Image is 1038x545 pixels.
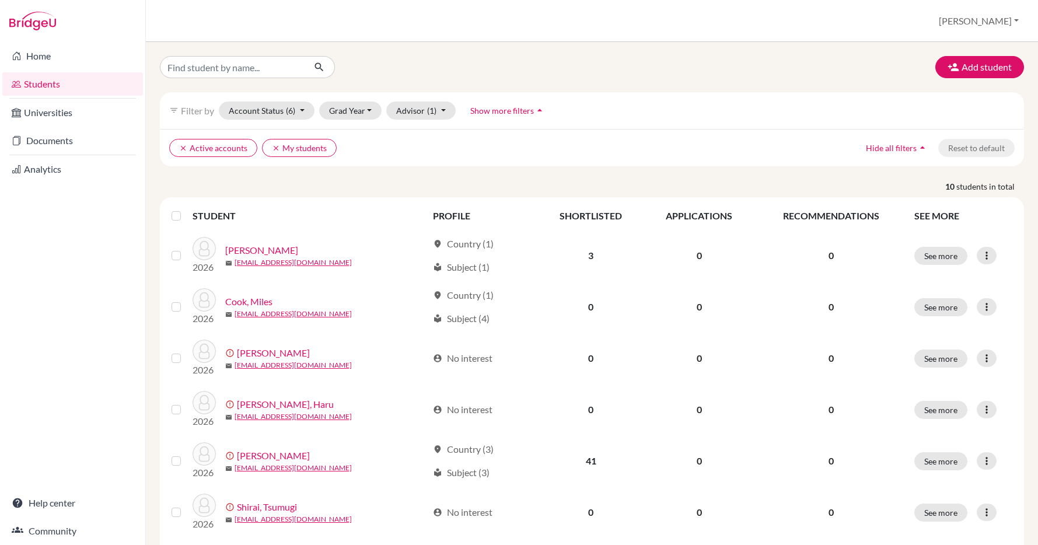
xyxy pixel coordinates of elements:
[237,397,334,411] a: [PERSON_NAME], Haru
[2,44,143,68] a: Home
[433,354,442,363] span: account_circle
[2,519,143,543] a: Community
[426,202,538,230] th: PROFILE
[225,295,272,309] a: Cook, Miles
[225,451,237,460] span: error_outline
[644,333,755,384] td: 0
[225,465,232,472] span: mail
[433,468,442,477] span: local_library
[762,454,900,468] p: 0
[644,281,755,333] td: 0
[907,202,1019,230] th: SEE MORE
[193,466,216,480] p: 2026
[914,247,967,265] button: See more
[433,466,490,480] div: Subject (3)
[193,517,216,531] p: 2026
[538,384,644,435] td: 0
[219,102,314,120] button: Account Status(6)
[9,12,56,30] img: Bridge-U
[538,333,644,384] td: 0
[534,104,546,116] i: arrow_drop_up
[433,291,442,300] span: location_on
[470,106,534,116] span: Show more filters
[644,435,755,487] td: 0
[193,312,216,326] p: 2026
[433,312,490,326] div: Subject (4)
[193,340,216,363] img: Huang, Ryan
[644,487,755,538] td: 0
[956,180,1024,193] span: students in total
[235,360,352,371] a: [EMAIL_ADDRESS][DOMAIN_NAME]
[272,144,280,152] i: clear
[235,463,352,473] a: [EMAIL_ADDRESS][DOMAIN_NAME]
[2,158,143,181] a: Analytics
[225,348,237,358] span: error_outline
[935,56,1024,78] button: Add student
[762,351,900,365] p: 0
[225,362,232,369] span: mail
[235,411,352,422] a: [EMAIL_ADDRESS][DOMAIN_NAME]
[169,139,257,157] button: clearActive accounts
[237,500,297,514] a: Shirai, Tsumugi
[538,487,644,538] td: 0
[2,491,143,515] a: Help center
[160,56,305,78] input: Find student by name...
[235,257,352,268] a: [EMAIL_ADDRESS][DOMAIN_NAME]
[286,106,295,116] span: (6)
[225,260,232,267] span: mail
[193,391,216,414] img: Nakamura, Haru
[755,202,907,230] th: RECOMMENDATIONS
[193,237,216,260] img: Cook, Maia
[433,505,492,519] div: No interest
[433,445,442,454] span: location_on
[433,405,442,414] span: account_circle
[193,260,216,274] p: 2026
[538,281,644,333] td: 0
[460,102,555,120] button: Show more filtersarrow_drop_up
[181,105,214,116] span: Filter by
[856,139,938,157] button: Hide all filtersarrow_drop_up
[427,106,436,116] span: (1)
[319,102,382,120] button: Grad Year
[237,449,310,463] a: [PERSON_NAME]
[538,435,644,487] td: 41
[433,351,492,365] div: No interest
[193,202,426,230] th: STUDENT
[225,414,232,421] span: mail
[193,442,216,466] img: Rao, Solana
[433,288,494,302] div: Country (1)
[2,129,143,152] a: Documents
[762,403,900,417] p: 0
[914,401,967,419] button: See more
[169,106,179,115] i: filter_list
[235,309,352,319] a: [EMAIL_ADDRESS][DOMAIN_NAME]
[538,230,644,281] td: 3
[938,139,1015,157] button: Reset to default
[762,300,900,314] p: 0
[644,202,755,230] th: APPLICATIONS
[193,288,216,312] img: Cook, Miles
[945,180,956,193] strong: 10
[193,414,216,428] p: 2026
[225,516,232,523] span: mail
[866,143,917,153] span: Hide all filters
[433,508,442,517] span: account_circle
[225,400,237,409] span: error_outline
[433,403,492,417] div: No interest
[225,243,298,257] a: [PERSON_NAME]
[433,239,442,249] span: location_on
[917,142,928,153] i: arrow_drop_up
[2,101,143,124] a: Universities
[914,298,967,316] button: See more
[762,249,900,263] p: 0
[914,350,967,368] button: See more
[193,494,216,517] img: Shirai, Tsumugi
[237,346,310,360] a: [PERSON_NAME]
[644,384,755,435] td: 0
[193,363,216,377] p: 2026
[433,260,490,274] div: Subject (1)
[914,452,967,470] button: See more
[433,237,494,251] div: Country (1)
[644,230,755,281] td: 0
[433,314,442,323] span: local_library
